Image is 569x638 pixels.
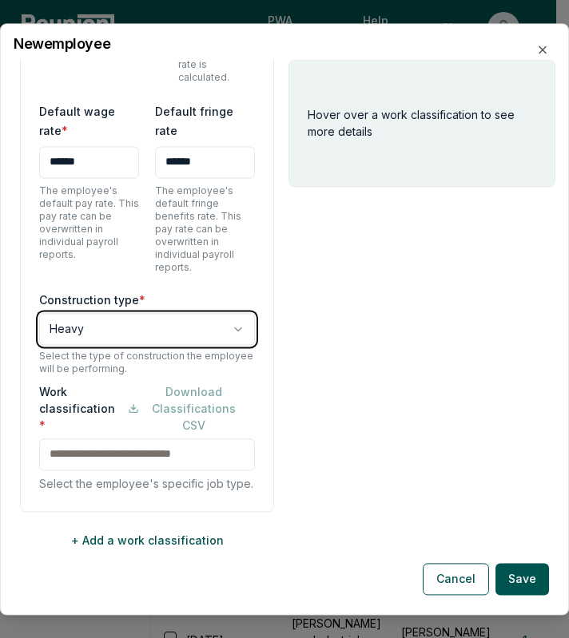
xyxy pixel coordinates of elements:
button: + Add a work classification [20,525,274,557]
label: Construction type [39,291,255,308]
button: Save [495,563,549,595]
p: Hover over a work classification to see more details [308,106,536,140]
h2: New employee [14,37,555,51]
p: The frequency at which the employee's pay rate is calculated. [178,20,255,84]
p: The employee's default pay rate. This pay rate can be overwritten in individual payroll reports. [39,184,139,261]
label: Default wage rate [39,105,115,137]
p: Select the employee's specific job type. [39,475,255,492]
label: Work classification [39,383,115,434]
button: Cancel [423,563,489,595]
p: The employee's default fringe benefits rate. This pay rate can be overwritten in individual payro... [155,184,255,274]
label: Default fringe rate [155,105,233,137]
p: Select the type of construction the employee will be performing. [39,350,255,375]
